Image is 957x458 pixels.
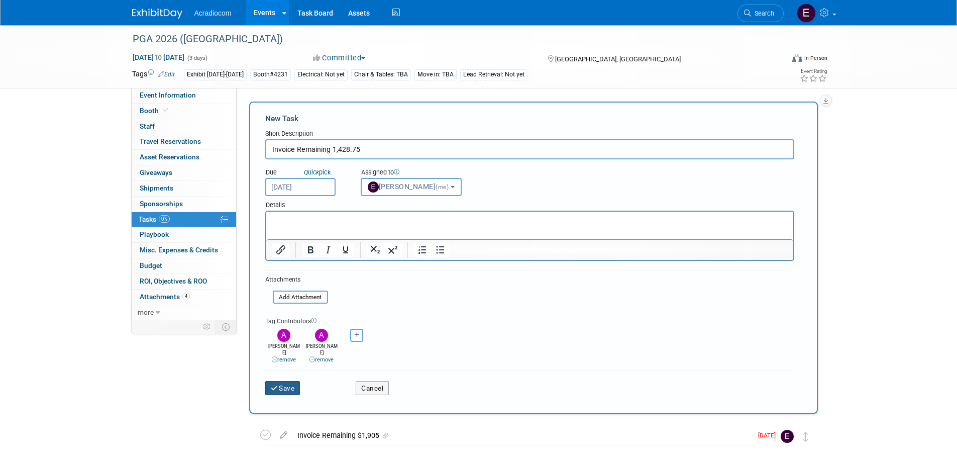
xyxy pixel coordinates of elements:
[265,168,346,178] div: Due
[182,293,190,300] span: 4
[132,227,236,242] a: Playbook
[724,52,828,67] div: Event Format
[132,290,236,305] a: Attachments4
[140,91,196,99] span: Event Information
[275,431,292,440] a: edit
[265,315,794,326] div: Tag Contributors
[132,258,236,273] a: Budget
[436,184,449,191] span: (me)
[140,246,218,254] span: Misc. Expenses & Credits
[305,342,338,364] div: [PERSON_NAME]
[277,329,290,342] img: Amanda Nazarko
[302,243,319,257] button: Bold
[132,88,236,103] a: Event Information
[132,181,236,196] a: Shipments
[184,69,247,80] div: Exhibit [DATE]-[DATE]
[320,243,337,257] button: Italic
[294,69,348,80] div: Electrical: Not yet
[432,243,449,257] button: Bullet list
[129,30,769,48] div: PGA 2026 ([GEOGRAPHIC_DATA])
[797,4,816,23] img: Elizabeth Martinez
[268,342,300,364] div: [PERSON_NAME]
[140,122,155,130] span: Staff
[138,308,154,316] span: more
[132,53,185,62] span: [DATE] [DATE]
[266,212,793,239] iframe: Rich Text Area
[132,69,175,80] td: Tags
[751,10,774,17] span: Search
[460,69,527,80] div: Lead Retrieval: Not yet
[792,54,802,62] img: Format-Inperson.png
[132,197,236,212] a: Sponsorships
[337,243,354,257] button: Underline
[132,212,236,227] a: Tasks0%
[414,69,457,80] div: Move in: TBA
[367,243,384,257] button: Subscript
[414,243,431,257] button: Numbered list
[159,215,170,223] span: 0%
[800,69,827,74] div: Event Rating
[351,69,411,80] div: Chair & Tables: TBA
[132,9,182,19] img: ExhibitDay
[140,107,170,115] span: Booth
[132,134,236,149] a: Travel Reservations
[140,293,190,301] span: Attachments
[132,165,236,180] a: Giveaways
[758,432,781,439] span: [DATE]
[158,71,175,78] a: Edit
[315,329,328,342] img: Anthony Cataldo
[140,230,169,238] span: Playbook
[309,53,369,63] button: Committed
[186,55,207,61] span: (3 days)
[265,178,336,196] input: Due Date
[163,108,168,113] i: Booth reservation complete
[265,139,794,159] input: Name of task or a short description
[737,5,784,22] a: Search
[368,182,451,191] span: [PERSON_NAME]
[132,150,236,165] a: Asset Reservations
[132,274,236,289] a: ROI, Objectives & ROO
[361,178,462,196] button: [PERSON_NAME](me)
[154,53,163,61] span: to
[361,168,482,178] div: Assigned to
[250,69,291,80] div: Booth#4231
[804,54,827,62] div: In-Person
[384,243,401,257] button: Superscript
[803,432,808,441] i: Move task
[140,184,173,192] span: Shipments
[132,243,236,258] a: Misc. Expenses & Credits
[140,153,199,161] span: Asset Reservations
[140,277,207,285] span: ROI, Objectives & ROO
[265,113,794,124] div: New Task
[132,305,236,320] a: more
[555,55,681,63] span: [GEOGRAPHIC_DATA], [GEOGRAPHIC_DATA]
[140,200,183,208] span: Sponsorships
[140,261,162,269] span: Budget
[139,215,170,223] span: Tasks
[265,276,328,284] div: Attachments
[140,137,201,145] span: Travel Reservations
[292,427,752,444] div: Invoice Remaining $1,905
[265,196,794,211] div: Details
[132,119,236,134] a: Staff
[356,381,389,395] button: Cancel
[265,129,794,139] div: Short Description
[304,168,319,176] i: Quick
[272,243,289,257] button: Insert/edit link
[781,430,794,443] img: Elizabeth Martinez
[140,168,172,176] span: Giveaways
[198,320,216,333] td: Personalize Event Tab Strip
[194,9,232,17] span: Acradiocom
[302,168,333,176] a: Quickpick
[265,381,300,395] button: Save
[132,104,236,119] a: Booth
[309,356,334,363] a: remove
[216,320,236,333] td: Toggle Event Tabs
[272,356,296,363] a: remove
